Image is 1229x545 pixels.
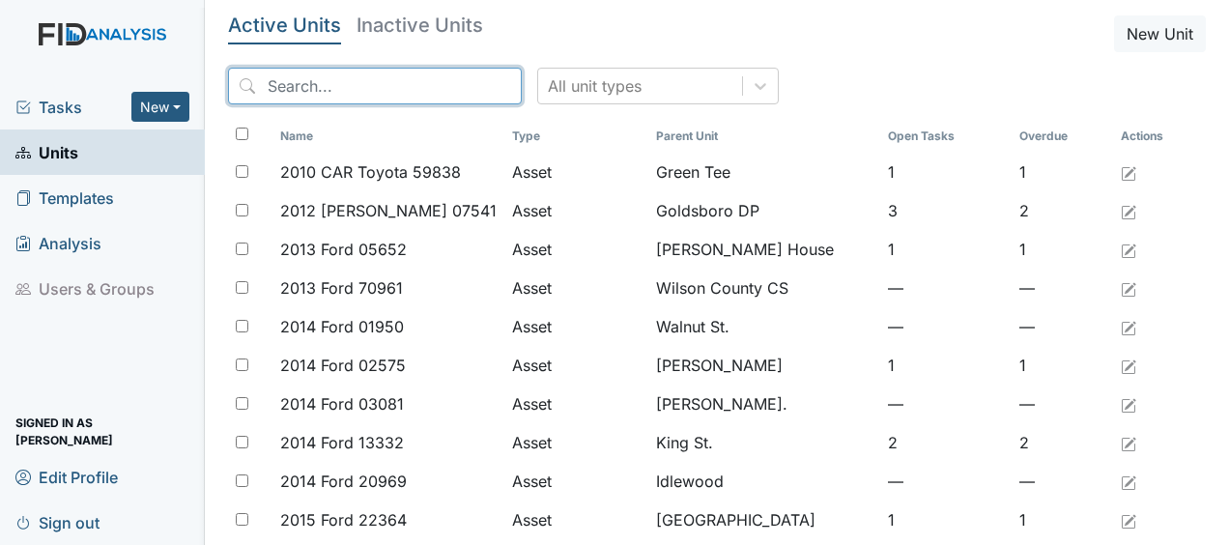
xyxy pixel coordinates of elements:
a: Edit [1121,199,1136,222]
span: 2014 Ford 01950 [280,315,404,338]
td: — [1012,462,1114,501]
td: 3 [880,191,1012,230]
th: Toggle SortBy [504,120,648,153]
td: Green Tee [648,153,880,191]
td: Asset [504,385,648,423]
td: Walnut St. [648,307,880,346]
th: Toggle SortBy [648,120,880,153]
td: [PERSON_NAME] House [648,230,880,269]
a: Edit [1121,508,1136,531]
td: Asset [504,269,648,307]
span: 2015 Ford 22364 [280,508,407,531]
td: — [880,385,1012,423]
td: Asset [504,230,648,269]
span: Signed in as [PERSON_NAME] [15,416,189,446]
button: New Unit [1114,15,1206,52]
td: King St. [648,423,880,462]
h5: Inactive Units [357,15,483,35]
td: 1 [880,230,1012,269]
td: [GEOGRAPHIC_DATA] [648,501,880,539]
button: New [131,92,189,122]
a: Tasks [15,96,131,119]
td: — [880,269,1012,307]
td: 2 [880,423,1012,462]
td: Asset [504,462,648,501]
a: Edit [1121,160,1136,184]
a: Edit [1121,354,1136,377]
td: 2 [1012,191,1114,230]
td: Asset [504,307,648,346]
td: [PERSON_NAME]. [648,385,880,423]
a: Edit [1121,315,1136,338]
td: 1 [880,153,1012,191]
td: 1 [1012,501,1114,539]
span: Units [15,137,78,167]
h5: Active Units [228,15,341,35]
td: 1 [1012,346,1114,385]
th: Toggle SortBy [1012,120,1114,153]
th: Actions [1113,120,1206,153]
td: Asset [504,501,648,539]
span: 2014 Ford 13332 [280,431,404,454]
span: 2013 Ford 70961 [280,276,403,300]
span: Edit Profile [15,462,118,492]
td: Asset [504,423,648,462]
td: Asset [504,191,648,230]
th: Toggle SortBy [272,120,504,153]
td: [PERSON_NAME] [648,346,880,385]
td: 1 [1012,230,1114,269]
div: All unit types [548,74,642,98]
a: Edit [1121,431,1136,454]
span: Sign out [15,507,100,537]
td: 1 [880,501,1012,539]
input: Toggle All Rows Selected [236,128,248,140]
td: 2 [1012,423,1114,462]
span: Templates [15,183,114,213]
th: Toggle SortBy [880,120,1012,153]
td: Asset [504,346,648,385]
a: Edit [1121,392,1136,416]
span: 2014 Ford 20969 [280,470,407,493]
span: 2014 Ford 03081 [280,392,404,416]
a: Edit [1121,276,1136,300]
td: — [880,462,1012,501]
input: Search... [228,68,522,104]
span: 2012 [PERSON_NAME] 07541 [280,199,497,222]
td: Wilson County CS [648,269,880,307]
span: Analysis [15,228,101,258]
a: Edit [1121,238,1136,261]
td: 1 [880,346,1012,385]
td: — [880,307,1012,346]
td: — [1012,307,1114,346]
td: Asset [504,153,648,191]
td: — [1012,269,1114,307]
span: 2013 Ford 05652 [280,238,407,261]
span: 2014 Ford 02575 [280,354,406,377]
td: 1 [1012,153,1114,191]
td: — [1012,385,1114,423]
a: Edit [1121,470,1136,493]
td: Goldsboro DP [648,191,880,230]
span: 2010 CAR Toyota 59838 [280,160,461,184]
td: Idlewood [648,462,880,501]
